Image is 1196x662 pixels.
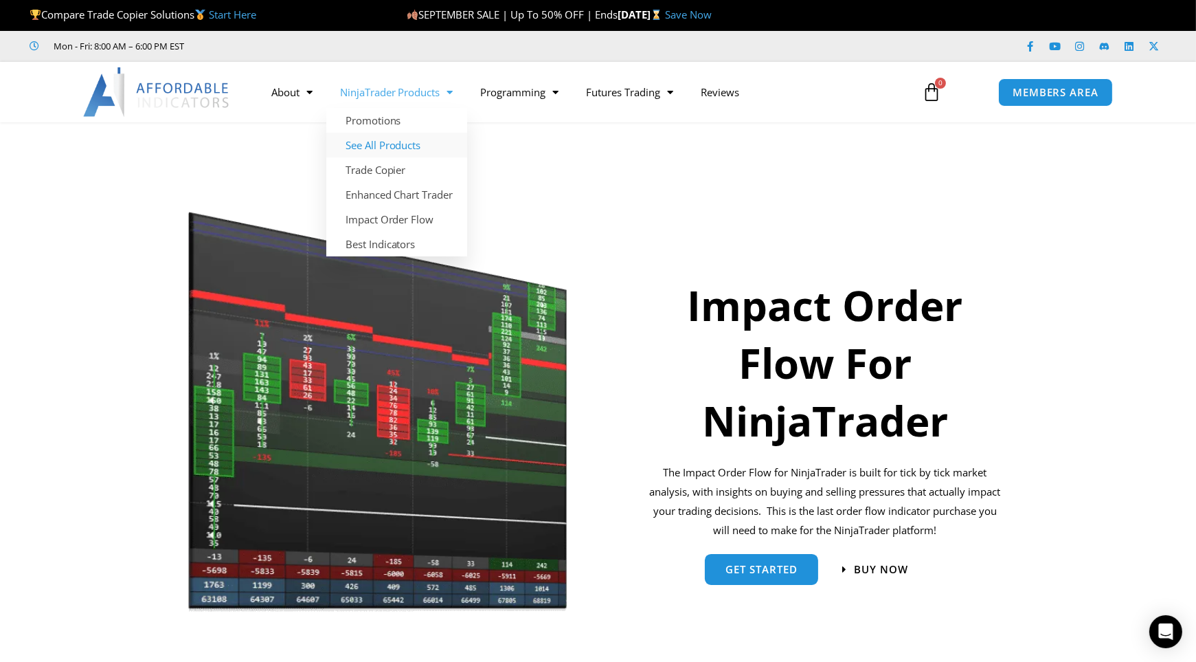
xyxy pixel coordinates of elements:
[688,76,754,108] a: Reviews
[258,76,906,108] nav: Menu
[705,554,818,585] a: get started
[326,108,467,256] ul: NinjaTrader Products
[326,182,467,207] a: Enhanced Chart Trader
[1149,615,1182,648] div: Open Intercom Messenger
[842,564,908,575] a: Buy now
[326,207,467,232] a: Impact Order Flow
[854,564,908,575] span: Buy now
[725,564,798,575] span: get started
[647,276,1004,450] h1: Impact Order Flow For NinjaTrader
[204,39,410,53] iframe: Customer reviews powered by Trustpilot
[51,38,185,54] span: Mon - Fri: 8:00 AM – 6:00 PM EST
[618,8,665,21] strong: [DATE]
[326,76,467,108] a: NinjaTrader Products
[188,208,569,615] img: Orderflow | Affordable Indicators – NinjaTrader
[467,76,573,108] a: Programming
[326,133,467,157] a: See All Products
[647,463,1004,540] p: The Impact Order Flow for NinjaTrader is built for tick by tick market analysis, with insights on...
[30,10,41,20] img: 🏆
[651,10,662,20] img: ⌛
[209,8,256,21] a: Start Here
[83,67,231,117] img: LogoAI | Affordable Indicators – NinjaTrader
[665,8,712,21] a: Save Now
[258,76,326,108] a: About
[326,108,467,133] a: Promotions
[901,72,962,112] a: 0
[407,10,418,20] img: 🍂
[326,232,467,256] a: Best Indicators
[407,8,618,21] span: SEPTEMBER SALE | Up To 50% OFF | Ends
[1013,87,1098,98] span: MEMBERS AREA
[573,76,688,108] a: Futures Trading
[326,157,467,182] a: Trade Copier
[30,8,256,21] span: Compare Trade Copier Solutions
[998,78,1113,107] a: MEMBERS AREA
[935,78,946,89] span: 0
[195,10,205,20] img: 🥇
